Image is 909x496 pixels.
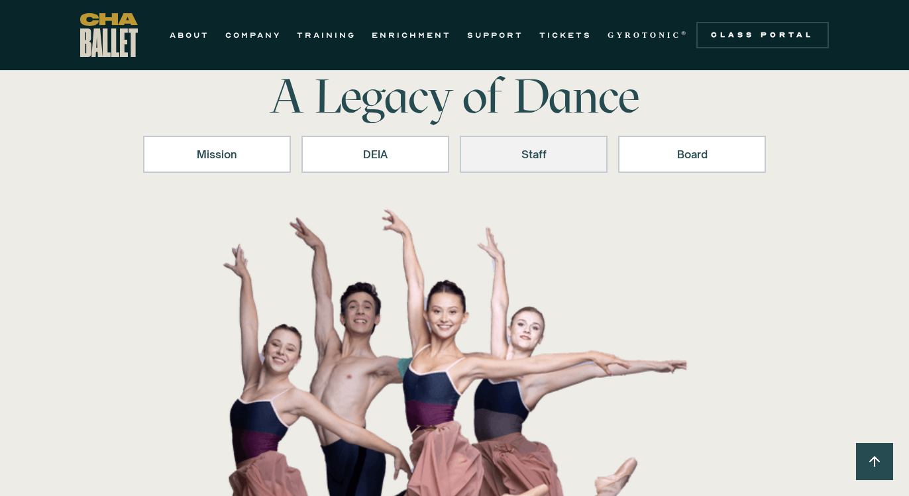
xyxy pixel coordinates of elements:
a: Board [618,136,766,173]
a: COMPANY [225,27,281,43]
div: Class Portal [704,30,821,40]
div: Mission [160,146,274,162]
a: Class Portal [696,22,829,48]
div: DEIA [319,146,432,162]
a: TICKETS [539,27,592,43]
a: ABOUT [170,27,209,43]
a: home [80,13,138,57]
a: ENRICHMENT [372,27,451,43]
sup: ® [681,30,688,36]
div: Staff [477,146,590,162]
a: GYROTONIC® [608,27,688,43]
h1: A Legacy of Dance [248,72,661,120]
a: SUPPORT [467,27,523,43]
a: DEIA [301,136,449,173]
div: Board [635,146,749,162]
a: Staff [460,136,608,173]
a: TRAINING [297,27,356,43]
strong: GYROTONIC [608,30,681,40]
a: Mission [143,136,291,173]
